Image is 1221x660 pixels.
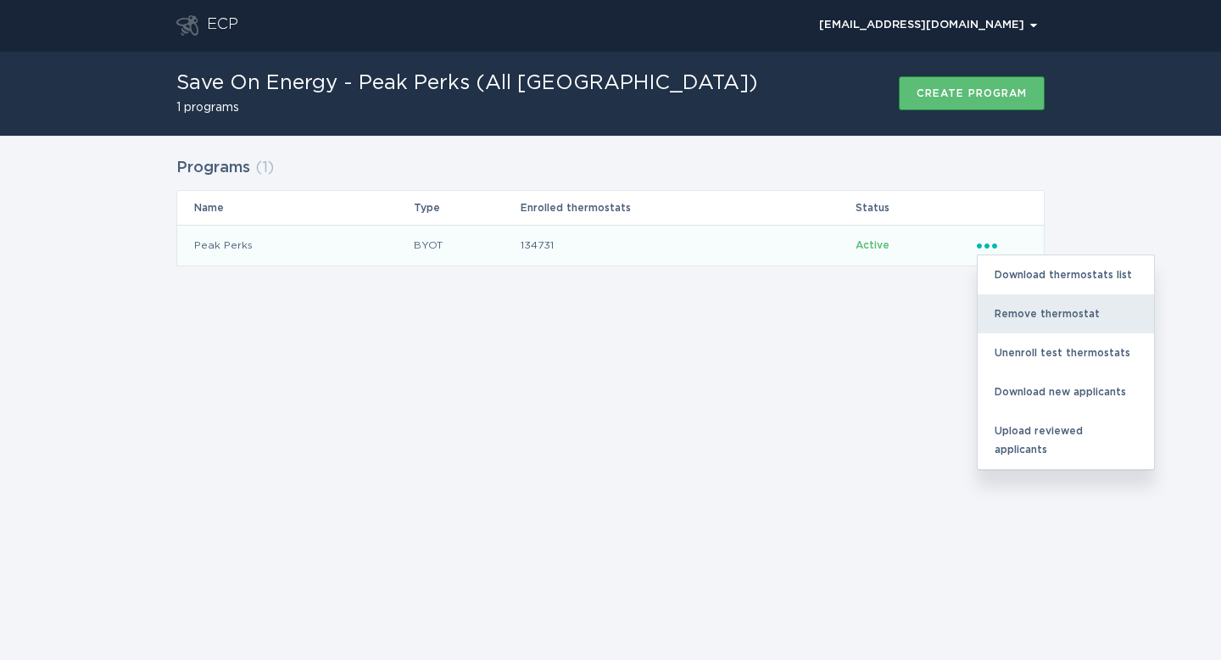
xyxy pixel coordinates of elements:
[811,13,1045,38] div: Popover menu
[177,225,413,266] td: Peak Perks
[819,20,1037,31] div: [EMAIL_ADDRESS][DOMAIN_NAME]
[978,255,1154,294] div: Download thermostats list
[855,191,976,225] th: Status
[856,240,889,250] span: Active
[413,225,520,266] td: BYOT
[978,411,1154,469] div: Upload reviewed applicants
[520,225,855,266] td: 134731
[413,191,520,225] th: Type
[177,191,1044,225] tr: Table Headers
[176,15,198,36] button: Go to dashboard
[176,73,758,93] h1: Save On Energy - Peak Perks (All [GEOGRAPHIC_DATA])
[255,160,274,176] span: ( 1 )
[917,88,1027,98] div: Create program
[899,76,1045,110] button: Create program
[520,191,855,225] th: Enrolled thermostats
[177,225,1044,266] tr: 17f24b97e58a414881f77a8ad59767bc
[177,191,413,225] th: Name
[978,333,1154,372] div: Unenroll test thermostats
[176,102,758,114] h2: 1 programs
[207,15,238,36] div: ECP
[811,13,1045,38] button: Open user account details
[978,372,1154,411] div: Download new applicants
[176,153,250,183] h2: Programs
[978,294,1154,333] div: Remove thermostat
